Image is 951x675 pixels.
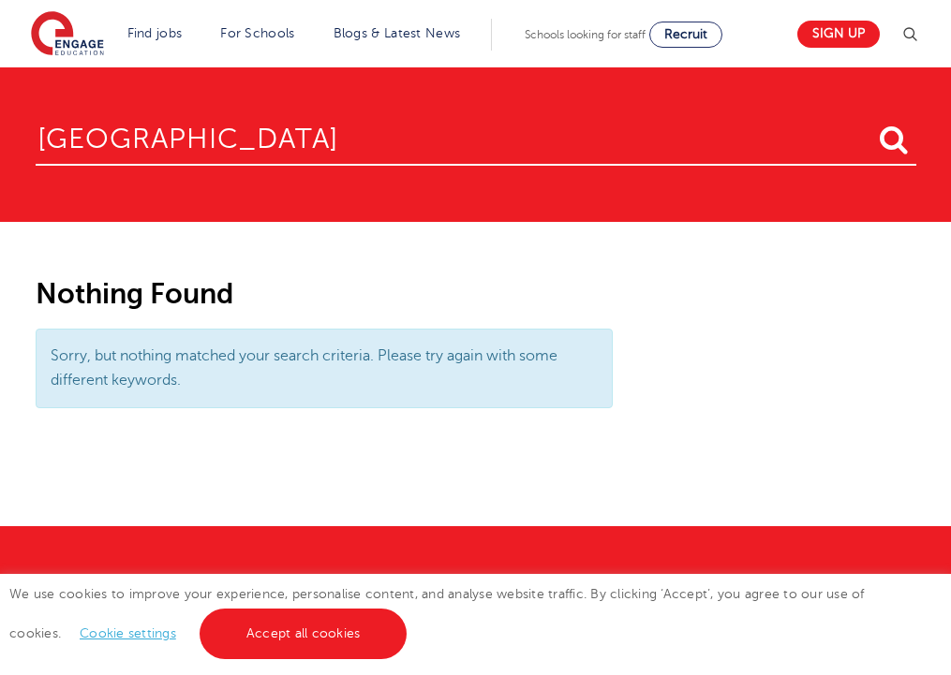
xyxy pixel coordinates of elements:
[220,26,294,40] a: For Schools
[36,278,614,310] h2: Nothing Found
[525,28,646,41] span: Schools looking for staff
[649,22,722,48] a: Recruit
[51,344,599,393] p: Sorry, but nothing matched your search criteria. Please try again with some different keywords.
[664,27,707,41] span: Recruit
[36,105,916,166] input: Search for:
[797,21,880,48] a: Sign up
[9,587,865,640] span: We use cookies to improve your experience, personalise content, and analyse website traffic. By c...
[80,626,176,640] a: Cookie settings
[334,26,461,40] a: Blogs & Latest News
[200,609,408,659] a: Accept all cookies
[127,26,183,40] a: Find jobs
[31,11,104,58] img: Engage Education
